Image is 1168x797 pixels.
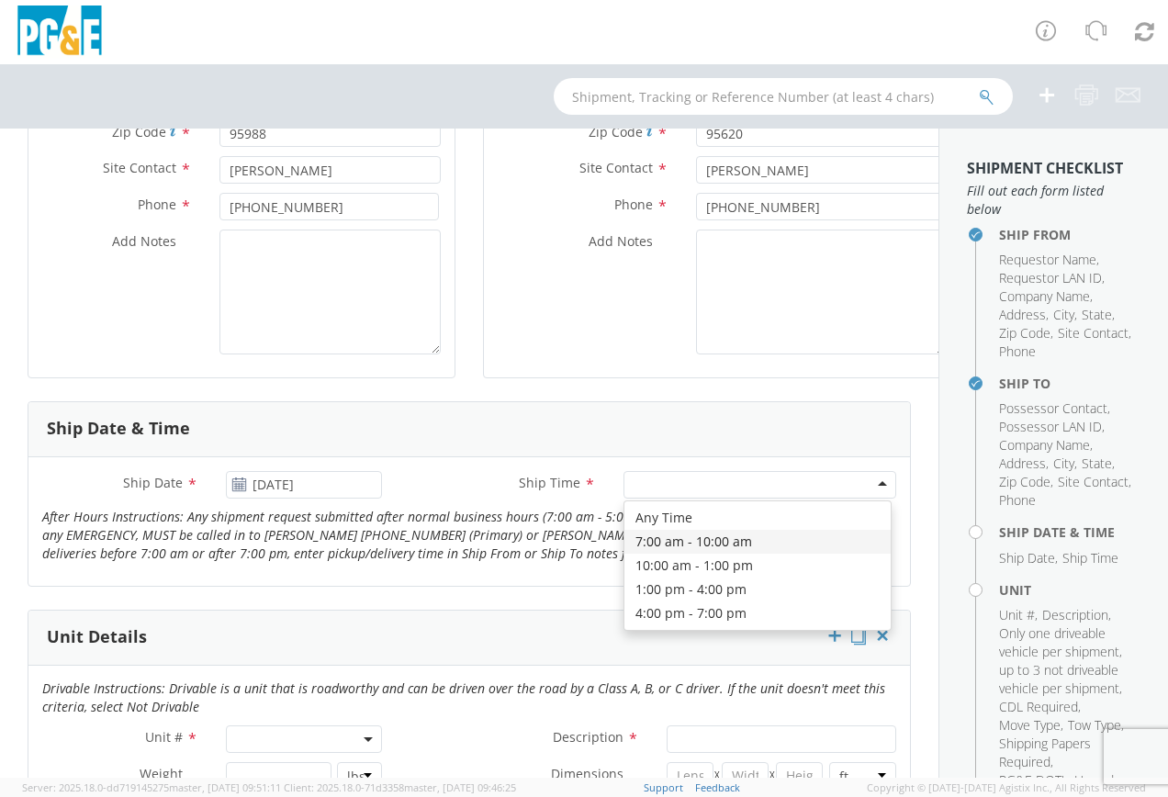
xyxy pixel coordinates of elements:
span: Zip Code [589,123,643,140]
i: Drivable Instructions: Drivable is a unit that is roadworthy and can be driven over the road by a... [42,679,885,715]
span: State [1082,306,1112,323]
li: , [999,473,1053,491]
li: , [999,606,1038,624]
li: , [1058,324,1131,342]
span: Site Contact [103,159,176,176]
h4: Ship To [999,376,1140,390]
span: Ship Date [999,549,1055,567]
li: , [999,698,1081,716]
li: , [999,306,1049,324]
span: Possessor LAN ID [999,418,1102,435]
div: Any Time [624,506,891,530]
span: Weight [140,765,183,782]
span: X [713,762,722,790]
div: 1:00 pm - 4:00 pm [624,578,891,601]
h4: Ship Date & Time [999,525,1140,539]
li: , [1082,306,1115,324]
span: Phone [999,342,1036,360]
h3: Unit Details [47,628,147,646]
span: Description [1042,606,1108,623]
input: Shipment, Tracking or Reference Number (at least 4 chars) [554,78,1013,115]
span: Shipping Papers Required [999,735,1091,770]
div: 4:00 pm - 7:00 pm [624,601,891,625]
strong: Shipment Checklist [967,158,1123,178]
li: , [1053,306,1077,324]
input: Height [776,762,823,790]
span: Company Name [999,436,1090,454]
span: Dimensions [551,765,623,782]
span: Add Notes [589,232,653,250]
span: Copyright © [DATE]-[DATE] Agistix Inc., All Rights Reserved [867,780,1146,795]
span: Fill out each form listed below [967,182,1140,219]
a: Support [644,780,683,794]
li: , [1053,455,1077,473]
span: City [1053,455,1074,472]
span: Client: 2025.18.0-71d3358 [284,780,516,794]
span: master, [DATE] 09:46:25 [404,780,516,794]
h4: Unit [999,583,1140,597]
span: Unit # [999,606,1035,623]
a: Feedback [695,780,740,794]
span: Address [999,455,1046,472]
span: Tow Type [1068,716,1121,734]
span: Phone [999,491,1036,509]
li: , [999,716,1063,735]
input: Length [667,762,713,790]
li: , [999,549,1058,567]
h3: Ship Date & Time [47,420,190,438]
span: Zip Code [999,473,1050,490]
span: Unit # [145,728,183,746]
li: , [999,418,1105,436]
span: Only one driveable vehicle per shipment, up to 3 not driveable vehicle per shipment [999,624,1122,697]
span: Site Contact [579,159,653,176]
li: , [999,251,1099,269]
div: 7:00 am - 10:00 am [624,530,891,554]
li: , [999,269,1105,287]
i: After Hours Instructions: Any shipment request submitted after normal business hours (7:00 am - 5... [42,508,886,562]
span: Site Contact [1058,473,1129,490]
li: , [999,624,1136,698]
span: Zip Code [999,324,1050,342]
li: , [999,436,1093,455]
h4: Ship From [999,228,1140,241]
span: Phone [138,196,176,213]
span: Ship Time [519,474,580,491]
input: Width [722,762,769,790]
li: , [999,324,1053,342]
span: City [1053,306,1074,323]
span: Move Type [999,716,1061,734]
span: Server: 2025.18.0-dd719145275 [22,780,281,794]
span: State [1082,455,1112,472]
li: , [1058,473,1131,491]
span: Possessor Contact [999,399,1107,417]
span: Requestor Name [999,251,1096,268]
li: , [1042,606,1111,624]
span: Add Notes [112,232,176,250]
span: Ship Time [1062,549,1118,567]
li: , [999,735,1136,771]
span: Ship Date [123,474,183,491]
span: Zip Code [112,123,166,140]
li: , [999,287,1093,306]
span: Description [553,728,623,746]
li: , [1068,716,1124,735]
span: Requestor LAN ID [999,269,1102,286]
span: Address [999,306,1046,323]
span: Phone [614,196,653,213]
div: 10:00 am - 1:00 pm [624,554,891,578]
span: Company Name [999,287,1090,305]
span: CDL Required [999,698,1078,715]
span: master, [DATE] 09:51:11 [169,780,281,794]
span: X [769,762,777,790]
img: pge-logo-06675f144f4cfa6a6814.png [14,6,106,60]
span: Site Contact [1058,324,1129,342]
li: , [1082,455,1115,473]
li: , [999,455,1049,473]
li: , [999,399,1110,418]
